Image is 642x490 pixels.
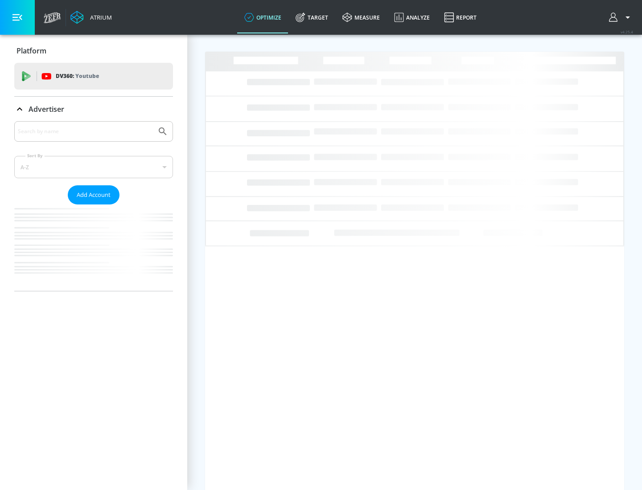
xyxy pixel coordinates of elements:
p: Advertiser [29,104,64,114]
div: A-Z [14,156,173,178]
a: Atrium [70,11,112,24]
a: Target [288,1,335,33]
p: Platform [16,46,46,56]
div: Advertiser [14,97,173,122]
span: v 4.25.4 [621,29,633,34]
p: Youtube [75,71,99,81]
p: DV360: [56,71,99,81]
nav: list of Advertiser [14,204,173,291]
span: Add Account [77,190,111,200]
a: measure [335,1,387,33]
button: Add Account [68,185,119,204]
div: DV360: Youtube [14,63,173,90]
a: Report [437,1,484,33]
div: Platform [14,38,173,63]
label: Sort By [25,153,45,159]
a: optimize [237,1,288,33]
a: Analyze [387,1,437,33]
div: Advertiser [14,121,173,291]
input: Search by name [18,126,153,137]
div: Atrium [86,13,112,21]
